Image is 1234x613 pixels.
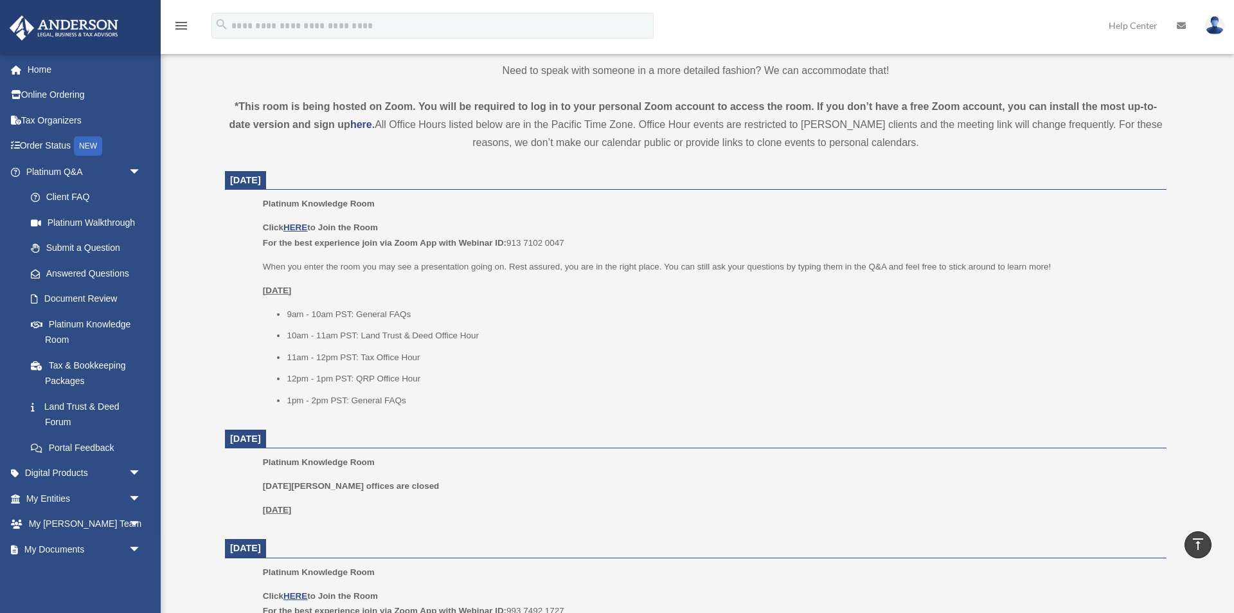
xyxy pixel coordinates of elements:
[263,567,375,577] span: Platinum Knowledge Room
[263,481,440,491] b: [DATE][PERSON_NAME] offices are closed
[6,15,122,41] img: Anderson Advisors Platinum Portal
[18,286,161,312] a: Document Review
[18,394,161,435] a: Land Trust & Deed Forum
[129,461,154,487] span: arrow_drop_down
[18,352,161,394] a: Tax & Bookkeeping Packages
[263,591,378,601] b: Click to Join the Room
[18,311,154,352] a: Platinum Knowledge Room
[9,57,161,82] a: Home
[215,17,229,32] i: search
[263,505,292,515] u: [DATE]
[1190,536,1206,552] i: vertical_align_top
[287,307,1158,322] li: 9am - 10am PST: General FAQs
[225,62,1167,80] p: Need to speak with someone in a more detailed fashion? We can accommodate that!
[174,18,189,33] i: menu
[225,98,1167,152] div: All Office Hours listed below are in the Pacific Time Zone. Office Hour events are restricted to ...
[230,434,261,444] span: [DATE]
[9,511,161,537] a: My [PERSON_NAME] Teamarrow_drop_down
[9,133,161,160] a: Order StatusNEW
[18,261,161,286] a: Answered Questions
[287,371,1158,387] li: 12pm - 1pm PST: QRP Office Hour
[9,562,161,588] a: Online Learningarrow_drop_down
[18,210,161,235] a: Platinum Walkthrough
[18,185,161,210] a: Client FAQ
[18,435,161,461] a: Portal Feedback
[1205,16,1224,35] img: User Pic
[263,199,375,208] span: Platinum Knowledge Room
[230,543,261,553] span: [DATE]
[263,286,292,295] u: [DATE]
[174,23,189,33] a: menu
[287,393,1158,408] li: 1pm - 2pm PST: General FAQs
[283,223,307,232] a: HERE
[372,119,375,130] strong: .
[9,107,161,133] a: Tax Organizers
[229,101,1157,130] strong: *This room is being hosted on Zoom. You will be required to log in to your personal Zoom account ...
[129,562,154,589] span: arrow_drop_down
[9,486,161,511] a: My Entitiesarrow_drop_down
[283,591,307,601] a: HERE
[287,328,1158,343] li: 10am - 11am PST: Land Trust & Deed Office Hour
[263,457,375,467] span: Platinum Knowledge Room
[18,235,161,261] a: Submit a Question
[263,223,378,232] b: Click to Join the Room
[263,238,506,248] b: For the best experience join via Zoom App with Webinar ID:
[129,486,154,512] span: arrow_drop_down
[263,259,1158,275] p: When you enter the room you may see a presentation going on. Rest assured, you are in the right p...
[9,536,161,562] a: My Documentsarrow_drop_down
[1185,531,1212,558] a: vertical_align_top
[129,511,154,538] span: arrow_drop_down
[350,119,372,130] a: here
[74,136,102,156] div: NEW
[9,461,161,486] a: Digital Productsarrow_drop_down
[9,82,161,108] a: Online Ordering
[129,159,154,185] span: arrow_drop_down
[9,159,161,185] a: Platinum Q&Aarrow_drop_down
[287,350,1158,365] li: 11am - 12pm PST: Tax Office Hour
[230,175,261,185] span: [DATE]
[263,220,1158,250] p: 913 7102 0047
[129,536,154,563] span: arrow_drop_down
